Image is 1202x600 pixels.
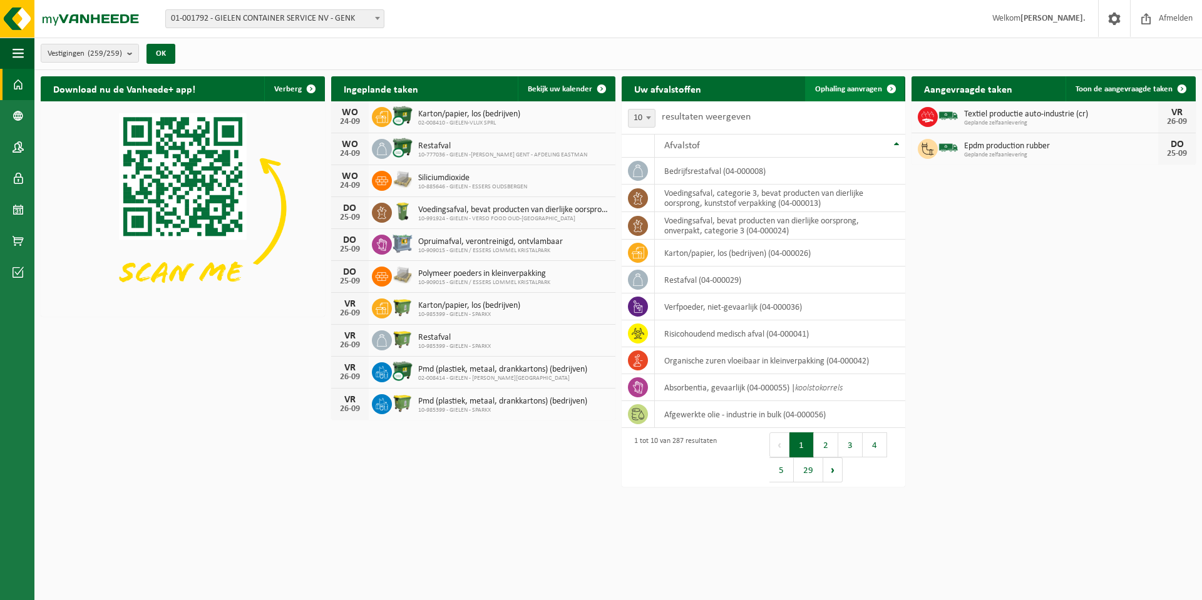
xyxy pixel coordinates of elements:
[655,320,906,347] td: risicohoudend medisch afval (04-000041)
[337,363,362,373] div: VR
[664,141,700,151] span: Afvalstof
[823,457,843,482] button: Next
[1066,76,1194,101] a: Toon de aangevraagde taken
[418,375,587,382] span: 02-008414 - GIELEN - [PERSON_NAME][GEOGRAPHIC_DATA]
[418,301,520,311] span: Karton/papier, los (bedrijven)
[41,101,325,314] img: Download de VHEPlus App
[418,279,550,287] span: 10-909015 - GIELEN / ESSERS LOMMEL KRISTALPARK
[655,347,906,374] td: organische zuren vloeibaar in kleinverpakking (04-000042)
[392,233,413,254] img: PB-AP-0800-MET-02-01
[1164,108,1189,118] div: VR
[41,76,208,101] h2: Download nu de Vanheede+ app!
[337,331,362,341] div: VR
[392,392,413,414] img: WB-1100-HPE-GN-50
[622,76,714,101] h2: Uw afvalstoffen
[392,328,413,350] img: WB-1100-HPE-GN-50
[337,373,362,382] div: 26-09
[1076,85,1173,93] span: Toon de aangevraagde taken
[337,108,362,118] div: WO
[964,109,1158,119] span: Textiel productie auto-industrie (cr)
[1164,118,1189,126] div: 26-09
[337,395,362,405] div: VR
[337,309,362,318] div: 26-09
[518,76,614,101] a: Bekijk uw kalender
[769,432,789,457] button: Previous
[392,137,413,158] img: WB-1100-CU
[41,44,139,63] button: Vestigingen(259/259)
[655,158,906,185] td: bedrijfsrestafval (04-000008)
[337,341,362,350] div: 26-09
[146,44,175,64] button: OK
[418,205,609,215] span: Voedingsafval, bevat producten van dierlijke oorsprong, onverpakt, categorie 3
[655,185,906,212] td: voedingsafval, categorie 3, bevat producten van dierlijke oorsprong, kunststof verpakking (04-000...
[337,118,362,126] div: 24-09
[815,85,882,93] span: Ophaling aanvragen
[628,431,717,484] div: 1 tot 10 van 287 resultaten
[337,235,362,245] div: DO
[48,44,122,63] span: Vestigingen
[964,119,1158,127] span: Geplande zelfaanlevering
[88,49,122,58] count: (259/259)
[912,76,1025,101] h2: Aangevraagde taken
[392,297,413,318] img: WB-1100-HPE-GN-50
[166,10,384,28] span: 01-001792 - GIELEN CONTAINER SERVICE NV - GENK
[1164,150,1189,158] div: 25-09
[418,119,520,127] span: 02-008410 - GIELEN-VLUX SPRL
[789,432,814,457] button: 1
[655,293,906,320] td: verfpoeder, niet-gevaarlijk (04-000036)
[337,245,362,254] div: 25-09
[418,183,527,191] span: 10-885646 - GIELEN - ESSERS OUDSBERGEN
[655,374,906,401] td: absorbentia, gevaarlijk (04-000055) |
[392,265,413,286] img: LP-PA-00000-WDN-11
[964,141,1158,151] span: Epdm production rubber
[418,141,587,151] span: Restafval
[337,277,362,286] div: 25-09
[392,201,413,222] img: WB-0140-HPE-GN-50
[814,432,838,457] button: 2
[655,240,906,267] td: karton/papier, los (bedrijven) (04-000026)
[418,151,587,159] span: 10-777036 - GIELEN -[PERSON_NAME] GENT - AFDELING EASTMAN
[274,85,302,93] span: Verberg
[629,109,655,127] span: 10
[655,401,906,428] td: afgewerkte olie - industrie in bulk (04-000056)
[337,171,362,181] div: WO
[628,109,655,128] span: 10
[794,457,823,482] button: 29
[392,360,413,382] img: WB-1100-CU
[418,365,587,375] span: Pmd (plastiek, metaal, drankkartons) (bedrijven)
[337,150,362,158] div: 24-09
[938,137,959,158] img: BL-SO-LV
[418,173,527,183] span: Siliciumdioxide
[1020,14,1086,23] strong: [PERSON_NAME].
[418,343,491,350] span: 10-985399 - GIELEN - SPARKX
[662,112,751,122] label: resultaten weergeven
[337,140,362,150] div: WO
[655,212,906,240] td: voedingsafval, bevat producten van dierlijke oorsprong, onverpakt, categorie 3 (04-000024)
[964,151,1158,159] span: Geplande zelfaanlevering
[165,9,384,28] span: 01-001792 - GIELEN CONTAINER SERVICE NV - GENK
[337,181,362,190] div: 24-09
[795,384,843,393] i: koolstokorrels
[418,397,587,407] span: Pmd (plastiek, metaal, drankkartons) (bedrijven)
[331,76,431,101] h2: Ingeplande taken
[838,432,863,457] button: 3
[528,85,592,93] span: Bekijk uw kalender
[418,333,491,343] span: Restafval
[337,299,362,309] div: VR
[337,203,362,213] div: DO
[655,267,906,293] td: restafval (04-000029)
[418,109,520,119] span: Karton/papier, los (bedrijven)
[863,432,887,457] button: 4
[418,311,520,318] span: 10-985399 - GIELEN - SPARKX
[418,215,609,223] span: 10-991924 - GIELEN - VERSO FOOD OUD-[GEOGRAPHIC_DATA]
[418,247,563,255] span: 10-909015 - GIELEN / ESSERS LOMMEL KRISTALPARK
[337,267,362,277] div: DO
[805,76,904,101] a: Ophaling aanvragen
[392,169,413,190] img: LP-PA-00000-WDN-11
[418,237,563,247] span: Opruimafval, verontreinigd, ontvlambaar
[769,457,794,482] button: 5
[1164,140,1189,150] div: DO
[337,213,362,222] div: 25-09
[392,105,413,126] img: WB-1100-CU
[938,105,959,126] img: BL-SO-LV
